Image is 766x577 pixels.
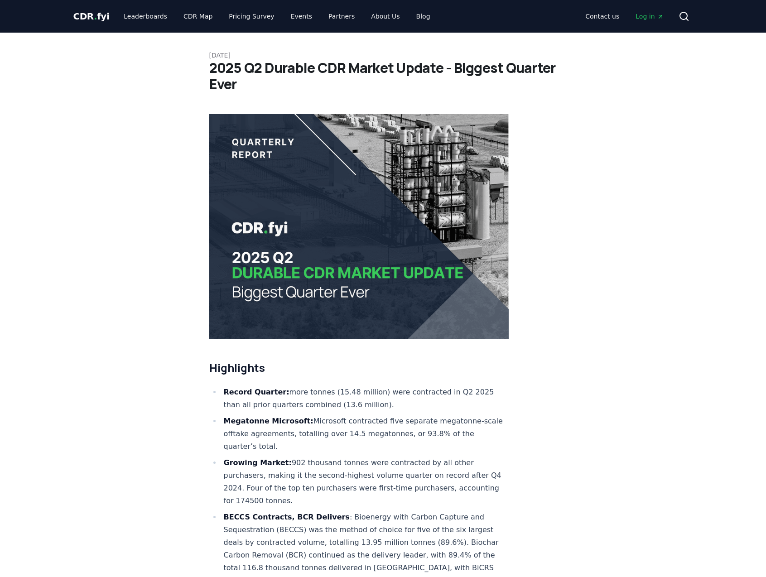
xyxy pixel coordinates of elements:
a: About Us [364,8,407,24]
span: . [94,11,97,22]
strong: Record Quarter: [224,388,289,396]
strong: BECCS Contracts, BCR Delivers [224,513,350,521]
a: CDR Map [176,8,220,24]
nav: Main [578,8,671,24]
p: [DATE] [209,51,557,60]
a: Contact us [578,8,626,24]
h2: Highlights [209,361,509,375]
li: 902 thousand tonnes were contracted by all other purchasers, making it the second-highest volume ... [221,457,509,507]
a: Pricing Survey [222,8,281,24]
img: blog post image [209,114,509,339]
li: Microsoft contracted five separate megatonne-scale offtake agreements, totalling over 14.5 megato... [221,415,509,453]
a: Partners [321,8,362,24]
a: Log in [628,8,671,24]
a: Events [284,8,319,24]
li: more tonnes (15.48 million) were contracted in Q2 2025 than all prior quarters combined (13.6 mil... [221,386,509,411]
a: Blog [409,8,438,24]
span: Log in [636,12,664,21]
a: Leaderboards [116,8,174,24]
strong: Growing Market: [224,458,292,467]
a: CDR.fyi [73,10,110,23]
strong: Megatonne Microsoft: [224,417,313,425]
nav: Main [116,8,437,24]
h1: 2025 Q2 Durable CDR Market Update - Biggest Quarter Ever [209,60,557,92]
span: CDR fyi [73,11,110,22]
